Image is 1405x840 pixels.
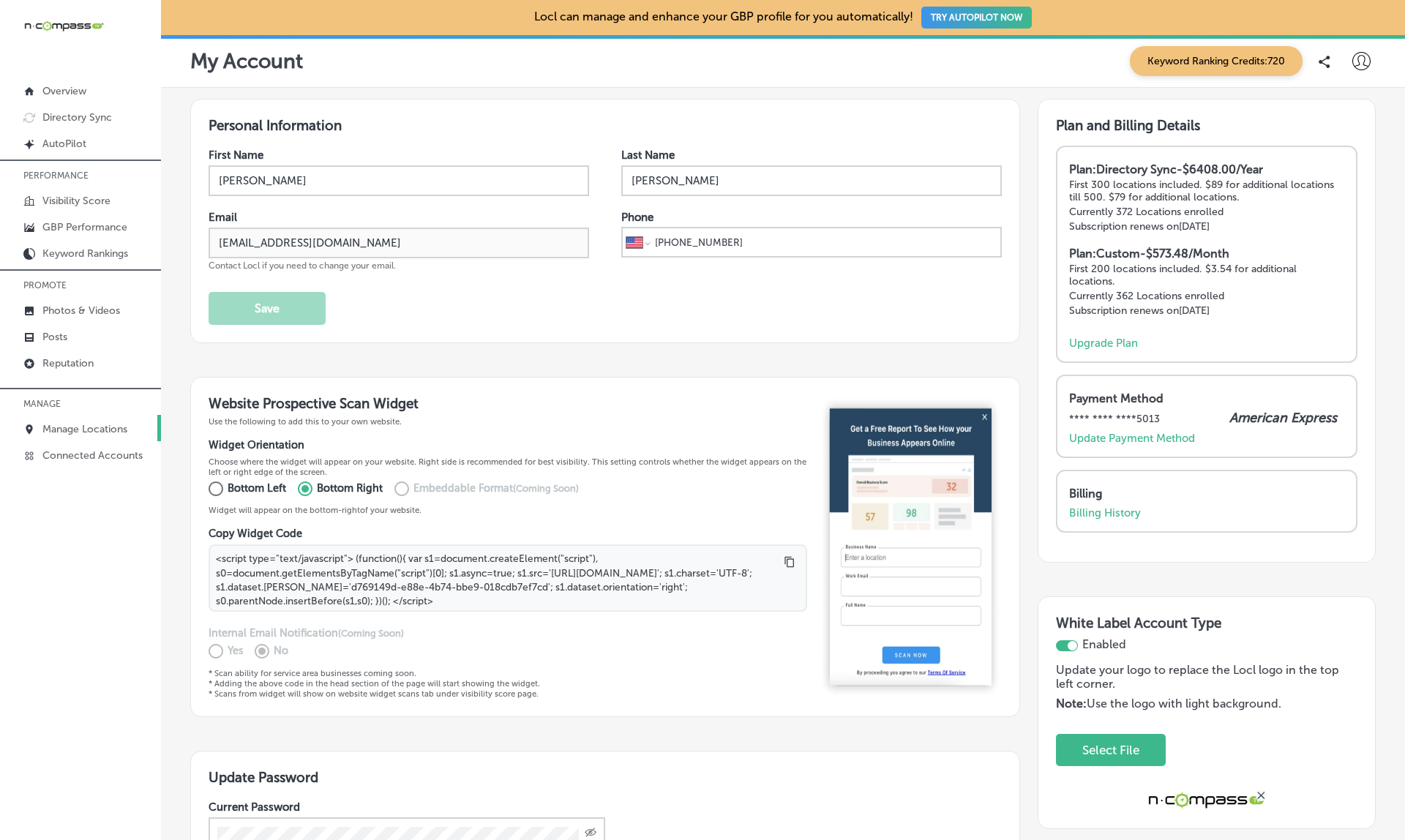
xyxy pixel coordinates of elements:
[1056,663,1340,697] p: Update your logo to replace the Locl logo in the top left corner.
[42,357,94,370] p: Reputation
[513,483,579,494] span: (Coming Soon)
[274,643,288,659] p: No
[209,457,807,477] p: Choose where the widget will appear on your website. Right side is recommended for best visibilit...
[1069,162,1263,176] strong: Plan: Directory Sync - $6408.00/Year
[42,85,86,97] p: Overview
[781,553,798,571] button: Copy to clipboard
[1229,410,1337,426] p: American Express
[1069,506,1141,520] a: Billing History
[23,19,104,33] img: 660ab0bf-5cc7-4cb8-ba1c-48b5ae0f18e60NCTV_CLogo_TV_Black_-500x88.png
[1056,697,1340,710] p: Use the logo with light background.
[413,481,579,497] p: Embeddable Format
[1056,734,1340,767] div: Uppy Dashboard
[1069,337,1138,350] a: Upgrade Plan
[209,668,807,699] p: * Scan ability for service area businesses coming soon. * Adding the above code in the head secti...
[209,527,807,540] h4: Copy Widget Code
[1069,304,1344,317] p: Subscription renews on [DATE]
[1074,735,1148,765] button: Select File
[921,7,1032,29] button: TRY AUTOPILOT NOW
[585,827,596,840] span: Toggle password visibility
[209,165,589,196] input: Enter First Name
[338,628,404,639] span: (Coming Soon)
[42,247,128,260] p: Keyword Rankings
[209,769,1002,786] h3: Update Password
[209,416,807,427] p: Use the following to add this to your own website.
[1056,697,1087,710] strong: Note:
[1069,220,1344,233] p: Subscription renews on [DATE]
[621,165,1002,196] input: Enter Last Name
[42,138,86,150] p: AutoPilot
[209,228,589,258] input: Enter Email
[653,228,997,256] input: Phone number
[209,117,1002,134] h3: Personal Information
[1069,206,1344,218] p: Currently 372 Locations enrolled
[209,438,807,451] h4: Widget Orientation
[209,505,807,515] p: Widget will appear on the bottom- right of your website.
[42,331,67,343] p: Posts
[1069,391,1337,405] p: Payment Method
[42,195,110,207] p: Visibility Score
[42,449,143,462] p: Connected Accounts
[317,481,383,497] p: Bottom Right
[209,211,237,224] label: Email
[42,221,127,233] p: GBP Performance
[209,395,807,412] h3: Website Prospective Scan Widget
[190,49,303,73] p: My Account
[209,149,263,162] label: First Name
[42,304,120,317] p: Photos & Videos
[1069,487,1337,500] p: Billing
[209,292,326,325] button: Save
[1069,179,1344,203] p: First 300 locations included. $89 for additional locations till 500. $79 for additional locations.
[209,544,807,612] textarea: <script type="text/javascript"> (function(){ var s1=document.createElement("script"), s0=document...
[209,800,300,814] label: Current Password
[1069,263,1344,288] p: First 200 locations included. $3.54 for additional locations.
[42,423,127,435] p: Manage Locations
[1069,290,1344,302] p: Currently 362 Locations enrolled
[1056,615,1357,637] h3: White Label Account Type
[1069,247,1229,260] strong: Plan: Custom - $573.48/Month
[209,626,807,640] h4: Internal Email Notification
[1130,46,1303,76] span: Keyword Ranking Credits: 720
[1082,637,1126,651] span: Enabled
[209,260,396,271] span: Contact Locl if you need to change your email.
[1069,432,1195,445] a: Update Payment Method
[621,149,675,162] label: Last Name
[228,643,243,659] p: Yes
[621,211,653,224] label: Phone
[228,481,286,497] p: Bottom Left
[819,395,1002,699] img: 256ffbef88b0ca129e0e8d089cf1fab9.png
[42,111,112,124] p: Directory Sync
[1056,117,1357,134] h3: Plan and Billing Details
